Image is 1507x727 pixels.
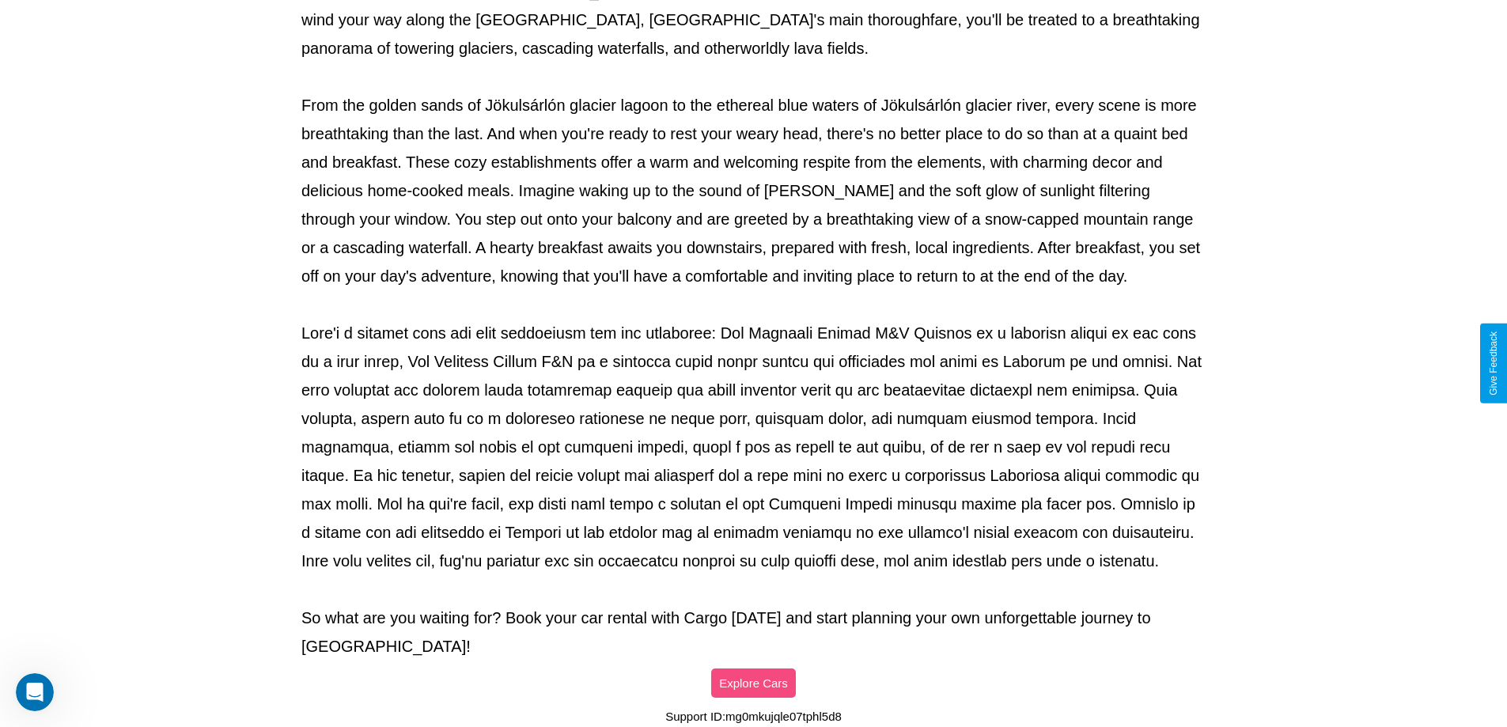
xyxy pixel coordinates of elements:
[711,668,796,698] button: Explore Cars
[16,673,54,711] iframe: Intercom live chat
[665,706,842,727] p: Support ID: mg0mkujqle07tphl5d8
[1488,331,1499,396] div: Give Feedback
